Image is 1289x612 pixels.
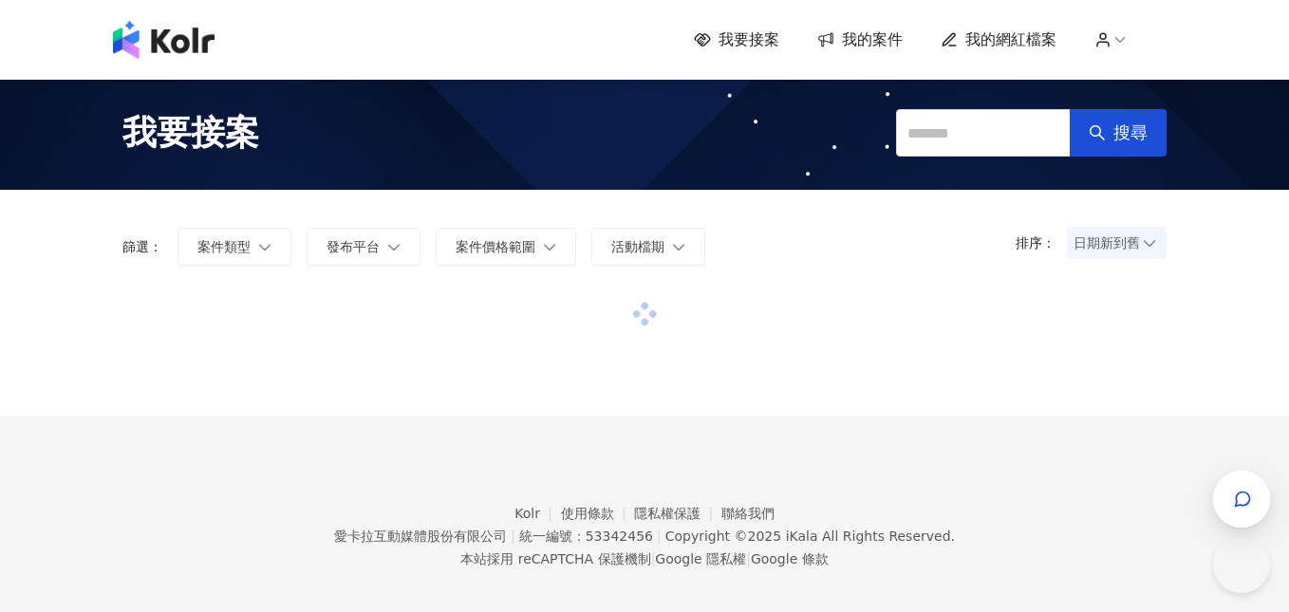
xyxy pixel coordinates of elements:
span: 案件價格範圍 [456,239,535,254]
a: Google 隱私權 [655,551,746,566]
a: Kolr [514,506,560,521]
a: iKala [786,529,818,544]
span: 我要接案 [719,29,779,50]
button: 搜尋 [1070,109,1167,157]
span: 搜尋 [1113,122,1148,143]
iframe: Help Scout Beacon - Open [1213,536,1270,593]
span: 案件類型 [197,239,251,254]
img: logo [113,21,215,59]
span: 日期新到舊 [1074,229,1160,257]
span: 發布平台 [327,239,380,254]
button: 案件價格範圍 [436,228,576,266]
a: 聯絡我們 [721,506,775,521]
span: 本站採用 reCAPTCHA 保護機制 [460,547,828,570]
span: | [651,551,656,566]
p: 篩選： [122,239,162,254]
div: 愛卡拉互動媒體股份有限公司 [334,529,507,544]
span: 我的網紅檔案 [965,29,1056,50]
a: 使用條款 [561,506,635,521]
a: Google 條款 [751,551,829,566]
a: 我的案件 [817,29,903,50]
span: 我要接案 [122,109,259,157]
button: 活動檔期 [591,228,705,266]
a: 我的網紅檔案 [941,29,1056,50]
span: | [657,529,662,544]
span: search [1089,124,1106,141]
span: | [746,551,751,566]
span: | [511,529,515,544]
button: 發布平台 [307,228,420,266]
span: 我的案件 [842,29,903,50]
p: 排序： [1016,235,1067,250]
a: 我要接案 [694,29,779,50]
div: 統一編號：53342456 [519,529,653,544]
a: 隱私權保護 [634,506,721,521]
div: Copyright © 2025 All Rights Reserved. [665,529,955,544]
button: 案件類型 [177,228,291,266]
span: 活動檔期 [611,239,664,254]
